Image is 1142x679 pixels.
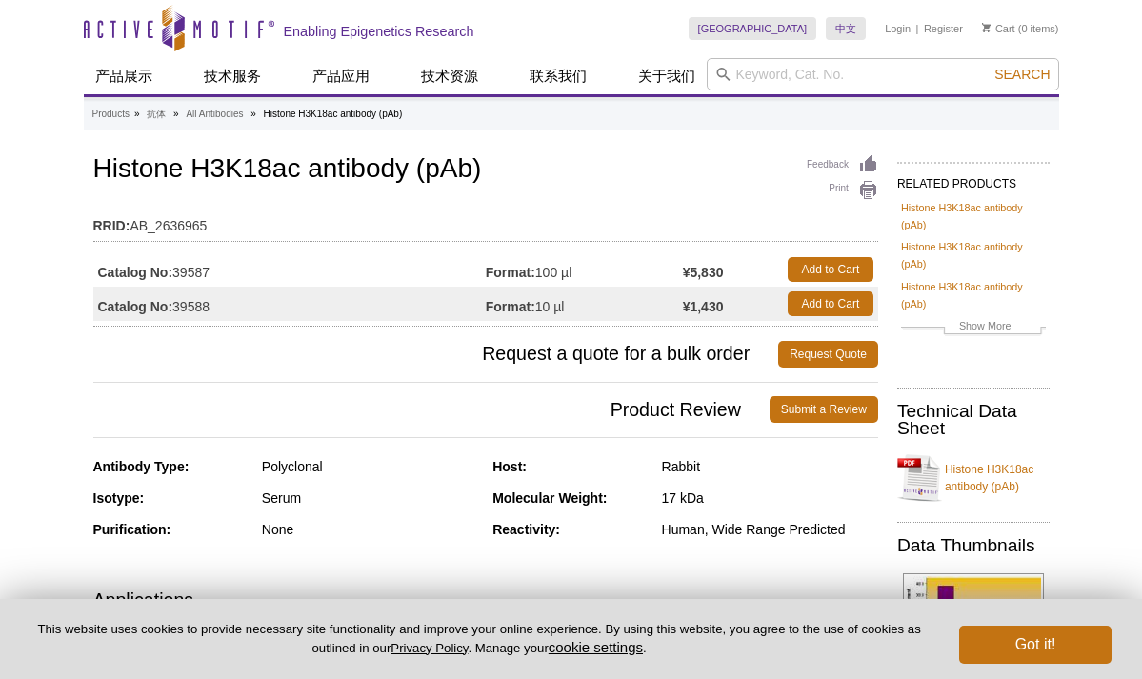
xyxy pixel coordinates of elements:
a: 抗体 [147,106,166,123]
h1: Histone H3K18ac antibody (pAb) [93,154,878,187]
a: Add to Cart [788,257,873,282]
li: » [134,109,140,119]
strong: ¥5,830 [683,264,724,281]
li: | [916,17,919,40]
strong: Catalog No: [98,264,173,281]
strong: Antibody Type: [93,459,190,474]
li: » [250,109,256,119]
strong: Molecular Weight: [492,490,607,506]
strong: ¥1,430 [683,298,724,315]
a: Submit a Review [770,396,878,423]
p: This website uses cookies to provide necessary site functionality and improve your online experie... [30,621,928,657]
li: Histone H3K18ac antibody (pAb) [264,109,403,119]
button: cookie settings [549,639,643,655]
span: Product Review [93,396,770,423]
a: Cart [982,22,1015,35]
a: All Antibodies [186,106,243,123]
a: Feedback [807,154,878,175]
strong: Reactivity: [492,522,560,537]
a: 联系我们 [518,58,598,94]
span: Request a quote for a bulk order [93,341,779,368]
strong: Host: [492,459,527,474]
button: Search [989,66,1055,83]
a: Histone H3K18ac antibody (pAb) [897,449,1050,507]
a: 产品展示 [84,58,164,94]
h2: Technical Data Sheet [897,403,1050,437]
a: Show More [901,317,1046,339]
li: » [173,109,179,119]
div: Polyclonal [262,458,478,475]
strong: Format: [486,264,535,281]
h2: Data Thumbnails [897,537,1050,554]
a: Request Quote [778,341,878,368]
img: Your Cart [982,23,991,32]
button: Got it! [959,626,1112,664]
a: Histone H3K18ac antibody (pAb) [901,278,1046,312]
a: 中文 [826,17,866,40]
strong: RRID: [93,217,130,234]
div: None [262,521,478,538]
td: 39588 [93,287,486,321]
a: Histone H3K18ac antibody (pAb) [901,199,1046,233]
td: 100 µl [486,252,683,287]
div: Serum [262,489,478,507]
a: [GEOGRAPHIC_DATA] [689,17,817,40]
span: Search [994,67,1050,82]
a: Products [92,106,130,123]
div: Human, Wide Range Predicted [662,521,878,538]
a: Register [924,22,963,35]
h3: Applications [93,586,878,614]
h2: RELATED PRODUCTS [897,162,1050,196]
strong: Isotype: [93,490,145,506]
a: Print [807,180,878,201]
div: 17 kDa [662,489,878,507]
strong: Purification: [93,522,171,537]
td: AB_2636965 [93,206,878,236]
input: Keyword, Cat. No. [707,58,1059,90]
a: Privacy Policy [391,641,468,655]
a: 关于我们 [627,58,707,94]
a: 技术服务 [192,58,272,94]
div: Rabbit [662,458,878,475]
td: 39587 [93,252,486,287]
li: (0 items) [982,17,1059,40]
a: 产品应用 [301,58,381,94]
a: Add to Cart [788,291,873,316]
strong: Format: [486,298,535,315]
td: 10 µl [486,287,683,321]
h2: Enabling Epigenetics Research [284,23,474,40]
a: Histone H3K18ac antibody (pAb) [901,238,1046,272]
a: 技术资源 [410,58,490,94]
strong: Catalog No: [98,298,173,315]
a: Login [885,22,911,35]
